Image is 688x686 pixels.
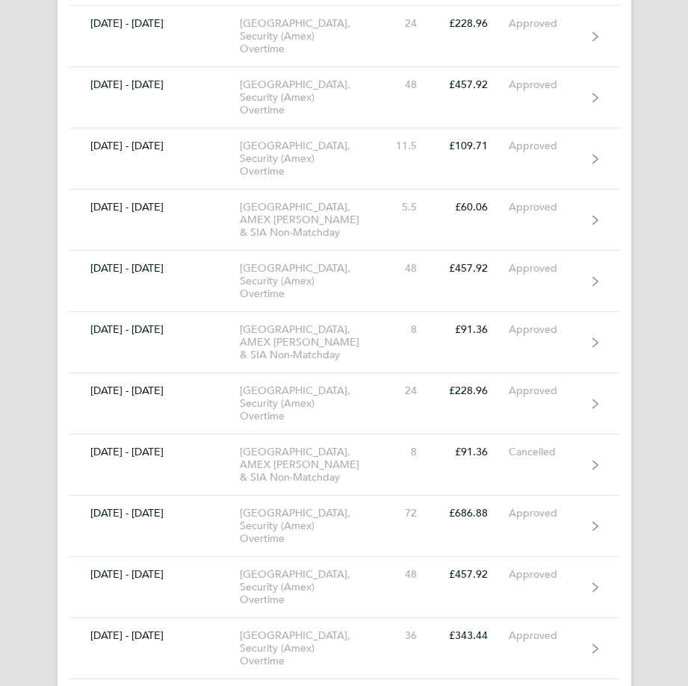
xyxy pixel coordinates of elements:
[509,201,586,213] div: Approved
[69,128,619,190] a: [DATE] - [DATE][GEOGRAPHIC_DATA], Security (Amex) Overtime11.5£109.71Approved
[438,323,509,336] div: £91.36
[382,629,438,642] div: 36
[509,384,586,397] div: Approved
[69,629,240,642] div: [DATE] - [DATE]
[509,262,586,275] div: Approved
[438,262,509,275] div: £457.92
[240,78,382,116] div: [GEOGRAPHIC_DATA], Security (Amex) Overtime
[438,17,509,30] div: £228.96
[382,201,438,213] div: 5.5
[69,323,240,336] div: [DATE] - [DATE]
[69,201,240,213] div: [DATE] - [DATE]
[240,323,382,361] div: [GEOGRAPHIC_DATA], AMEX [PERSON_NAME] & SIA Non-Matchday
[69,140,240,152] div: [DATE] - [DATE]
[438,568,509,581] div: £457.92
[509,568,586,581] div: Approved
[382,507,438,520] div: 72
[509,446,586,458] div: Cancelled
[240,507,382,545] div: [GEOGRAPHIC_DATA], Security (Amex) Overtime
[509,323,586,336] div: Approved
[382,384,438,397] div: 24
[382,323,438,336] div: 8
[240,629,382,667] div: [GEOGRAPHIC_DATA], Security (Amex) Overtime
[438,140,509,152] div: £109.71
[438,78,509,91] div: £457.92
[69,434,619,496] a: [DATE] - [DATE][GEOGRAPHIC_DATA], AMEX [PERSON_NAME] & SIA Non-Matchday8£91.36Cancelled
[509,507,586,520] div: Approved
[69,190,619,251] a: [DATE] - [DATE][GEOGRAPHIC_DATA], AMEX [PERSON_NAME] & SIA Non-Matchday5.5£60.06Approved
[69,78,240,91] div: [DATE] - [DATE]
[240,262,382,300] div: [GEOGRAPHIC_DATA], Security (Amex) Overtime
[382,262,438,275] div: 48
[69,446,240,458] div: [DATE] - [DATE]
[240,17,382,55] div: [GEOGRAPHIC_DATA], Security (Amex) Overtime
[69,67,619,128] a: [DATE] - [DATE][GEOGRAPHIC_DATA], Security (Amex) Overtime48£457.92Approved
[69,618,619,679] a: [DATE] - [DATE][GEOGRAPHIC_DATA], Security (Amex) Overtime36£343.44Approved
[69,496,619,557] a: [DATE] - [DATE][GEOGRAPHIC_DATA], Security (Amex) Overtime72£686.88Approved
[69,6,619,67] a: [DATE] - [DATE][GEOGRAPHIC_DATA], Security (Amex) Overtime24£228.96Approved
[509,17,586,30] div: Approved
[69,262,240,275] div: [DATE] - [DATE]
[509,78,586,91] div: Approved
[240,140,382,178] div: [GEOGRAPHIC_DATA], Security (Amex) Overtime
[382,446,438,458] div: 8
[69,507,240,520] div: [DATE] - [DATE]
[382,78,438,91] div: 48
[438,201,509,213] div: £60.06
[382,17,438,30] div: 24
[240,384,382,422] div: [GEOGRAPHIC_DATA], Security (Amex) Overtime
[69,384,240,397] div: [DATE] - [DATE]
[240,446,382,484] div: [GEOGRAPHIC_DATA], AMEX [PERSON_NAME] & SIA Non-Matchday
[69,251,619,312] a: [DATE] - [DATE][GEOGRAPHIC_DATA], Security (Amex) Overtime48£457.92Approved
[509,140,586,152] div: Approved
[69,557,619,618] a: [DATE] - [DATE][GEOGRAPHIC_DATA], Security (Amex) Overtime48£457.92Approved
[438,446,509,458] div: £91.36
[382,568,438,581] div: 48
[438,507,509,520] div: £686.88
[438,629,509,642] div: £343.44
[382,140,438,152] div: 11.5
[69,568,240,581] div: [DATE] - [DATE]
[240,201,382,239] div: [GEOGRAPHIC_DATA], AMEX [PERSON_NAME] & SIA Non-Matchday
[69,312,619,373] a: [DATE] - [DATE][GEOGRAPHIC_DATA], AMEX [PERSON_NAME] & SIA Non-Matchday8£91.36Approved
[240,568,382,606] div: [GEOGRAPHIC_DATA], Security (Amex) Overtime
[69,373,619,434] a: [DATE] - [DATE][GEOGRAPHIC_DATA], Security (Amex) Overtime24£228.96Approved
[69,17,240,30] div: [DATE] - [DATE]
[509,629,586,642] div: Approved
[438,384,509,397] div: £228.96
